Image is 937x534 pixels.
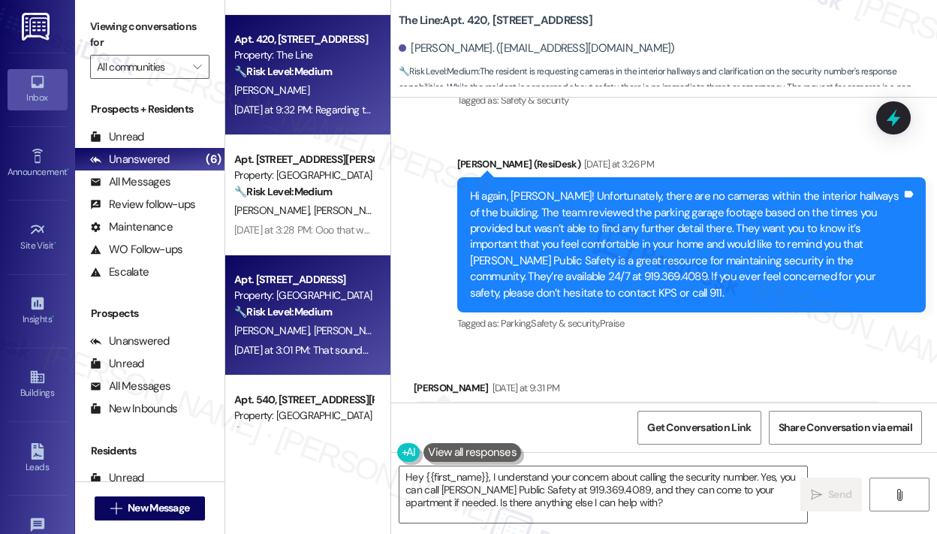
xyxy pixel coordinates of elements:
div: Property: The Line [234,47,373,63]
div: [PERSON_NAME] (ResiDesk) [457,156,926,177]
span: Share Conversation via email [779,420,912,436]
button: New Message [95,496,206,520]
div: [DATE] at 3:01 PM: That sounds great- thank you! [234,343,445,357]
b: The Line: Apt. 420, [STREET_ADDRESS] [399,13,592,29]
label: Viewing conversations for [90,15,209,55]
strong: 🔧 Risk Level: Medium [399,65,478,77]
span: New Message [128,500,189,516]
div: Escalate [90,264,149,280]
button: Share Conversation via email [769,411,922,445]
div: [PERSON_NAME] [414,380,882,401]
i:  [110,502,122,514]
strong: 🔧 Risk Level: Medium [234,305,332,318]
div: Property: [GEOGRAPHIC_DATA] [234,408,373,424]
a: Insights • [8,291,68,331]
span: • [54,238,56,249]
span: Safety & security [501,94,569,107]
span: Safety & security , [531,317,599,330]
i:  [193,61,201,73]
strong: 🔧 Risk Level: Medium [234,65,332,78]
button: Send [800,478,862,511]
div: Hi again, [PERSON_NAME]! Unfortunately, there are no cameras within the interior hallways of the ... [470,189,902,301]
div: [PERSON_NAME]. ([EMAIL_ADDRESS][DOMAIN_NAME]) [399,41,675,56]
div: Apt. [STREET_ADDRESS][PERSON_NAME] [234,152,373,167]
a: Site Visit • [8,217,68,258]
div: Property: [GEOGRAPHIC_DATA] [234,288,373,303]
div: Residents [75,443,224,459]
div: Apt. [STREET_ADDRESS] [234,272,373,288]
div: Prospects [75,306,224,321]
div: Unanswered [90,333,170,349]
div: New Inbounds [90,401,177,417]
a: Leads [8,439,68,479]
i:  [893,489,905,501]
div: Property: [GEOGRAPHIC_DATA] [234,167,373,183]
i:  [811,489,822,501]
span: Parking , [501,317,532,330]
strong: 🔧 Risk Level: Medium [234,185,332,198]
div: [DATE] at 9:31 PM [489,380,560,396]
span: [PERSON_NAME] [234,324,314,337]
div: [DATE] at 3:28 PM: Ooo that would be great if you could! Then I could help think of a solution [234,223,632,237]
div: Review follow-ups [90,197,195,213]
img: ResiDesk Logo [22,13,53,41]
div: (6) [202,148,224,171]
a: Inbox [8,69,68,110]
button: Get Conversation Link [637,411,761,445]
div: Prospects + Residents [75,101,224,117]
span: [PERSON_NAME] [234,83,309,97]
span: [PERSON_NAME] [314,324,389,337]
span: [PERSON_NAME] [234,204,314,217]
div: Unread [90,356,144,372]
span: Send [828,487,851,502]
input: All communities [97,55,185,79]
textarea: Hey {{first_name}}, I understand your concern about calling the security number. Yes, you can cal... [399,466,807,523]
strong: 🔧 Risk Level: Medium [234,425,332,439]
div: Apt. 420, [STREET_ADDRESS] [234,32,373,47]
div: [DATE] at 3:26 PM [580,156,654,172]
div: All Messages [90,379,170,394]
div: Tagged as: [457,89,926,111]
div: Unread [90,129,144,145]
div: Maintenance [90,219,173,235]
div: Unanswered [90,152,170,167]
a: Buildings [8,364,68,405]
div: [DATE] at 9:32 PM: Regarding the security number, can we call that number and expect someone to c... [234,103,820,116]
div: Unread [90,470,144,486]
div: Tagged as: [457,312,926,334]
span: [PERSON_NAME] [PERSON_NAME] [314,204,466,217]
span: • [52,312,54,322]
div: WO Follow-ups [90,242,182,258]
div: All Messages [90,174,170,190]
span: : The resident is requesting cameras in the interior hallways and clarification on the security n... [399,64,937,112]
div: Apt. 540, [STREET_ADDRESS][PERSON_NAME] [234,392,373,408]
span: Get Conversation Link [647,420,751,436]
span: Praise [600,317,625,330]
span: • [67,164,69,175]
